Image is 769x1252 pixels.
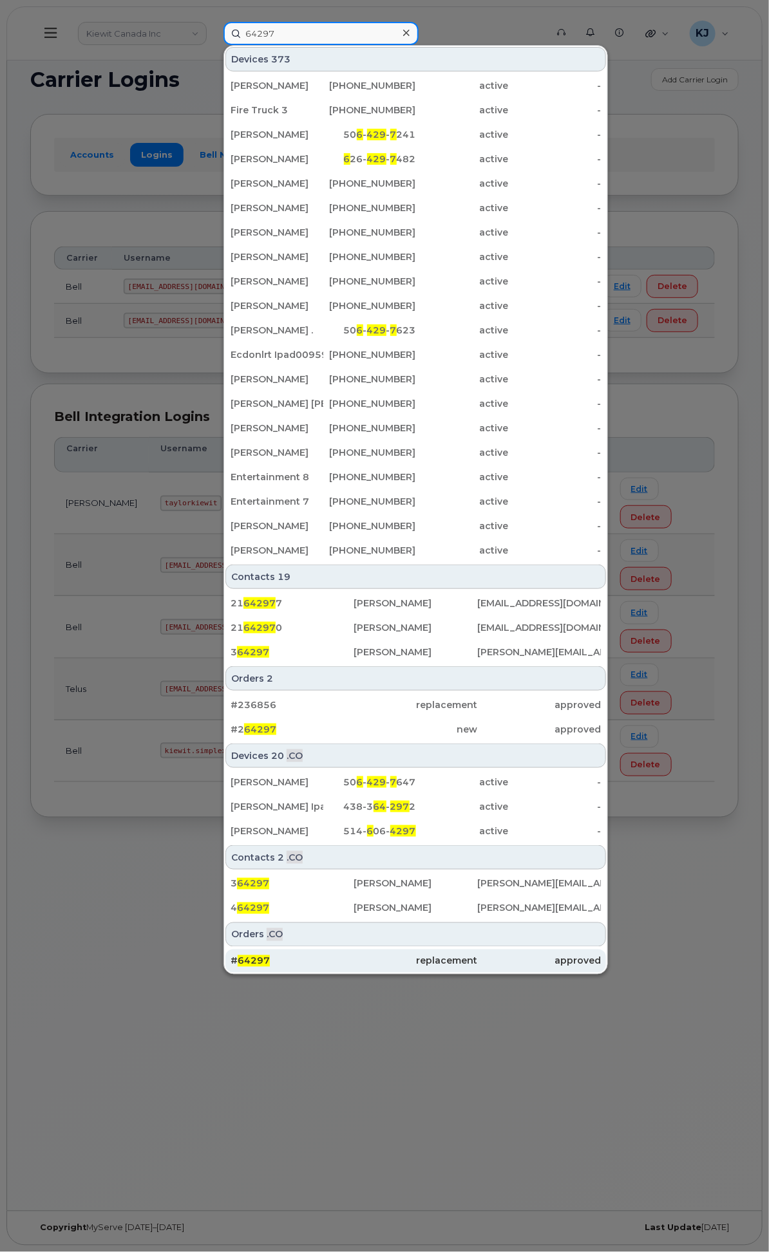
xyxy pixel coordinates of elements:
a: [PERSON_NAME][PHONE_NUMBER]active- [225,514,606,537]
div: active [416,226,509,239]
div: active [416,800,509,813]
div: active [416,825,509,837]
div: Orders [225,922,606,947]
div: [PERSON_NAME][EMAIL_ADDRESS][PERSON_NAME][DOMAIN_NAME] [477,877,601,890]
div: active [416,422,509,434]
div: - [508,299,601,312]
div: active [416,373,509,386]
div: [PERSON_NAME] [231,299,323,312]
span: 429 [367,129,386,140]
a: [PERSON_NAME][PHONE_NUMBER]active- [225,196,606,220]
div: [PHONE_NUMBER] [323,544,416,557]
div: [PHONE_NUMBER] [323,422,416,434]
div: active [416,79,509,92]
div: [PERSON_NAME] [PERSON_NAME] [231,397,323,410]
div: - [508,153,601,165]
a: [PERSON_NAME]506-429-7647active- [225,771,606,794]
div: active [416,177,509,190]
div: - [508,495,601,508]
div: 21 7 [231,597,354,610]
span: .CO [267,928,283,941]
div: Entertainment 8 [231,471,323,483]
div: - [508,79,601,92]
div: Contacts [225,845,606,870]
a: 464297[PERSON_NAME][PERSON_NAME][EMAIL_ADDRESS][PERSON_NAME][DOMAIN_NAME] [225,897,606,920]
a: Fire Truck 3[PHONE_NUMBER]active- [225,98,606,122]
div: active [416,128,509,141]
div: [PERSON_NAME] [231,519,323,532]
a: [PERSON_NAME] Ipad438-364-2972active- [225,795,606,818]
div: - [508,201,601,214]
span: 64297 [244,724,276,735]
a: [PERSON_NAME][PHONE_NUMBER]active- [225,368,606,391]
div: # [231,955,354,967]
a: 21642977[PERSON_NAME][EMAIL_ADDRESS][DOMAIN_NAME] [225,592,606,615]
span: 2 [267,672,273,685]
a: [PERSON_NAME]626-429-7482active- [225,147,606,171]
div: Entertainment 7 [231,495,323,508]
div: [PHONE_NUMBER] [323,471,416,483]
div: [PERSON_NAME] Ipad [231,800,323,813]
span: 6 [357,324,363,336]
span: 19 [278,570,290,583]
div: [PERSON_NAME] [231,275,323,288]
div: [PERSON_NAME] [231,177,323,190]
div: active [416,275,509,288]
a: [PERSON_NAME][PHONE_NUMBER]active- [225,416,606,440]
div: [PERSON_NAME] [231,825,323,837]
span: 297 [390,801,410,812]
span: 64297 [237,878,269,890]
div: [PERSON_NAME] [231,79,323,92]
div: Fire Truck 3 [231,104,323,117]
div: active [416,299,509,312]
span: 6 [357,129,363,140]
div: [PHONE_NUMBER] [323,446,416,459]
span: 7 [390,129,397,140]
div: [PERSON_NAME] [354,902,478,915]
div: - [508,226,601,239]
div: active [416,446,509,459]
div: - [508,825,601,837]
div: - [508,250,601,263]
div: - [508,471,601,483]
div: active [416,348,509,361]
span: 429 [367,153,386,165]
div: [PHONE_NUMBER] [323,299,416,312]
div: Devices [225,47,606,71]
span: 2 [278,851,284,864]
div: [PERSON_NAME][EMAIL_ADDRESS][PERSON_NAME][DOMAIN_NAME] [477,646,601,659]
span: 7 [390,153,397,165]
div: - [508,800,601,813]
div: [PERSON_NAME] [354,597,478,610]
span: 6 [357,776,363,788]
span: 64297 [237,646,269,658]
div: active [416,324,509,337]
span: 64297 [238,955,270,967]
div: Devices [225,743,606,768]
span: 20 [271,749,284,762]
div: replacement [354,698,478,711]
div: 4 [231,902,354,915]
div: [PHONE_NUMBER] [323,519,416,532]
div: 50 - - 647 [323,776,416,789]
a: 21642970[PERSON_NAME][EMAIL_ADDRESS][DOMAIN_NAME] [225,616,606,639]
span: 6 [367,825,374,837]
div: - [508,348,601,361]
span: 64297 [243,597,276,609]
div: 438-3 - 2 [323,800,416,813]
div: active [416,544,509,557]
div: new [354,723,478,736]
div: 50 - - 241 [323,128,416,141]
span: 6 [344,153,350,165]
span: 373 [271,53,290,66]
div: - [508,519,601,532]
a: Entertainment 7[PHONE_NUMBER]active- [225,490,606,513]
div: active [416,397,509,410]
div: 21 0 [231,621,354,634]
a: 364297[PERSON_NAME][PERSON_NAME][EMAIL_ADDRESS][PERSON_NAME][DOMAIN_NAME] [225,872,606,895]
div: #2 [231,723,354,736]
div: [PERSON_NAME] [354,877,478,890]
div: 3 [231,646,354,659]
div: Ecdonlrt Ipad00959 [231,348,323,361]
div: active [416,104,509,117]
